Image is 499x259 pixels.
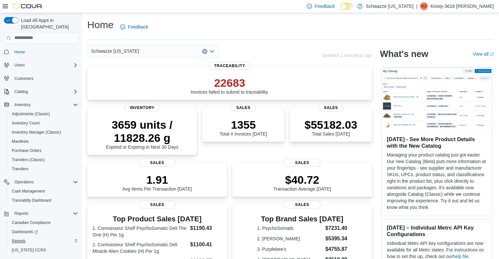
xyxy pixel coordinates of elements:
[91,47,139,55] span: Schwazze [US_STATE]
[7,164,81,174] button: Transfers
[18,17,78,30] span: Load All Apps in [GEOGRAPHIC_DATA]
[1,209,81,218] button: Reports
[9,228,41,236] a: Dashboards
[366,2,414,10] p: Schwazze [US_STATE]
[122,173,192,192] div: Avg Items Per Transaction [DATE]
[416,2,417,10] p: |
[9,219,53,227] a: Canadian Compliance
[257,235,322,242] dt: 2. [PERSON_NAME]
[273,173,331,186] p: $40.72
[325,235,347,243] dd: $5395.34
[12,198,51,203] span: Traceabilty Dashboard
[231,104,256,112] span: Sales
[9,138,31,145] a: Manifests
[9,147,78,155] span: Purchase Orders
[122,173,192,186] p: 1.91
[12,61,78,69] span: Users
[219,118,267,137] div: Total # Invoices [DATE]
[9,246,49,254] a: [US_STATE] CCRS
[191,76,269,95] div: Invoices failed to submit to traceability.
[304,118,357,131] p: $55182.03
[12,111,50,117] span: Adjustments (Classic)
[7,119,81,128] button: Inventory Count
[387,136,487,149] h3: [DATE] - See More Product Details with the New Catalog
[125,104,160,112] span: Inventory
[87,18,114,31] h1: Home
[93,215,222,223] h3: Top Product Sales [DATE]
[12,101,33,109] button: Inventory
[9,119,42,127] a: Inventory Count
[9,196,78,204] span: Traceabilty Dashboard
[12,157,45,162] span: Transfers (Classic)
[9,110,52,118] a: Adjustments (Classic)
[12,238,26,244] span: Reports
[9,187,78,195] span: Cash Management
[139,201,176,209] span: Sales
[1,61,81,70] button: Users
[7,227,81,236] a: Dashboards
[93,118,192,150] div: Expired or Expiring in Next 30 Days
[14,76,33,81] span: Customers
[12,248,46,253] span: [US_STATE] CCRS
[7,246,81,255] button: [US_STATE] CCRS
[340,3,354,10] input: Dark Mode
[322,53,372,58] p: Updated 1 minute(s) ago
[12,75,36,83] a: Customers
[12,210,31,217] button: Reports
[284,159,321,167] span: Sales
[9,187,48,195] a: Cash Management
[14,211,28,216] span: Reports
[12,178,78,186] span: Operations
[202,49,207,54] button: Clear input
[9,128,64,136] a: Inventory Manager (Classic)
[7,236,81,246] button: Reports
[325,224,347,232] dd: $7231.40
[420,2,428,10] div: Kiristy-3618 Ortega
[257,246,322,252] dt: 3. Purplebee's
[14,102,31,107] span: Inventory
[12,178,36,186] button: Operations
[1,47,81,57] button: Home
[128,24,148,30] span: Feedback
[14,63,25,68] span: Users
[7,218,81,227] button: Canadian Compliance
[284,201,321,209] span: Sales
[257,215,347,223] h3: Top Brand Sales [DATE]
[9,156,78,164] span: Transfers (Classic)
[12,88,31,96] button: Catalog
[422,2,426,10] span: K3
[9,165,31,173] a: Transfers
[9,156,47,164] a: Transfers (Classic)
[1,177,81,187] button: Operations
[12,48,28,56] a: Home
[117,20,151,33] a: Feedback
[453,254,468,259] a: help file
[7,155,81,164] button: Transfers (Classic)
[387,224,487,237] h3: [DATE] – Individual Metrc API Key Configurations
[9,128,78,136] span: Inventory Manager (Classic)
[7,109,81,119] button: Adjustments (Classic)
[9,165,78,173] span: Transfers
[93,241,187,254] dt: 2. Connoisseur Shelf PsychoSomatic Deli Miracle Alien Cookies (H) Per 1g
[273,173,331,192] div: Transaction Average [DATE]
[490,52,494,56] svg: External link
[12,61,27,69] button: Users
[9,237,78,245] span: Reports
[14,89,28,94] span: Catalog
[13,3,43,9] img: Cova
[9,110,78,118] span: Adjustments (Classic)
[7,137,81,146] button: Manifests
[387,152,487,211] p: Managing your product catalog just got easier. Our new Catalog (Beta) puts more information at yo...
[473,51,494,57] a: View allExternal link
[219,118,267,131] p: 1355
[12,74,78,83] span: Customers
[9,237,28,245] a: Reports
[9,147,44,155] a: Purchase Orders
[315,3,335,9] span: Feedback
[12,229,38,234] span: Dashboards
[93,225,187,238] dt: 1. Connoisseur Shelf PsychoSomatic Deli The One (H) Per 1g
[9,228,78,236] span: Dashboards
[257,225,322,231] dt: 1. PsychoSomatic
[9,219,78,227] span: Canadian Compliance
